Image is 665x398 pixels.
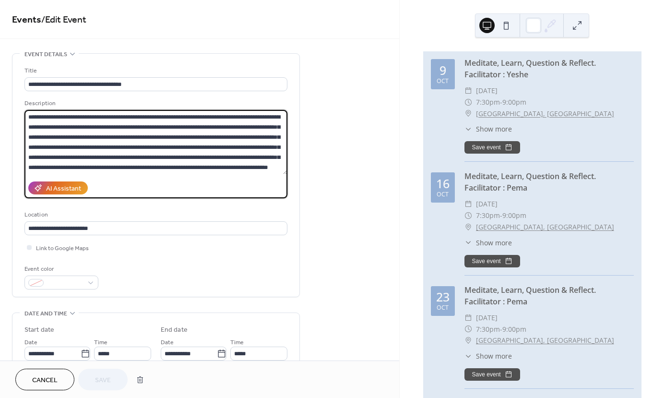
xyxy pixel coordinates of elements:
[464,198,472,210] div: ​
[502,96,526,108] span: 9:00pm
[476,85,498,96] span: [DATE]
[161,325,188,335] div: End date
[464,221,472,233] div: ​
[502,324,526,335] span: 9:00pm
[464,335,472,346] div: ​
[28,181,88,194] button: AI Assistant
[476,108,614,120] a: [GEOGRAPHIC_DATA], [GEOGRAPHIC_DATA]
[41,11,86,29] span: / Edit Event
[46,184,81,194] div: AI Assistant
[32,375,58,386] span: Cancel
[464,124,512,134] button: ​Show more
[24,338,37,348] span: Date
[464,108,472,120] div: ​
[437,192,449,198] div: Oct
[436,178,450,190] div: 16
[464,312,472,324] div: ​
[476,324,500,335] span: 7:30pm
[464,57,634,80] div: Meditate, Learn, Question & Reflect. Facilitator : Yeshe
[476,351,512,361] span: Show more
[24,66,285,76] div: Title
[94,338,107,348] span: Time
[464,210,472,221] div: ​
[464,141,520,154] button: Save event
[476,335,614,346] a: [GEOGRAPHIC_DATA], [GEOGRAPHIC_DATA]
[437,78,449,84] div: Oct
[24,325,54,335] div: Start date
[36,243,89,253] span: Link to Google Maps
[464,351,472,361] div: ​
[464,238,472,248] div: ​
[476,124,512,134] span: Show more
[161,338,174,348] span: Date
[464,124,472,134] div: ​
[476,198,498,210] span: [DATE]
[476,238,512,248] span: Show more
[12,11,41,29] a: Events
[24,49,67,60] span: Event details
[24,309,67,319] span: Date and time
[230,338,244,348] span: Time
[476,96,500,108] span: 7:30pm
[464,324,472,335] div: ​
[464,368,520,381] button: Save event
[464,170,634,193] div: Meditate, Learn, Question & Reflect. Facilitator : Pema
[436,291,450,303] div: 23
[464,96,472,108] div: ​
[502,210,526,221] span: 9:00pm
[24,264,96,274] div: Event color
[464,85,472,96] div: ​
[464,238,512,248] button: ​Show more
[476,210,500,221] span: 7:30pm
[464,255,520,267] button: Save event
[500,96,502,108] span: -
[500,210,502,221] span: -
[24,98,285,109] div: Description
[437,305,449,311] div: Oct
[439,64,446,76] div: 9
[476,312,498,324] span: [DATE]
[500,324,502,335] span: -
[24,210,285,220] div: Location
[464,351,512,361] button: ​Show more
[476,221,614,233] a: [GEOGRAPHIC_DATA], [GEOGRAPHIC_DATA]
[464,284,634,307] div: Meditate, Learn, Question & Reflect. Facilitator : Pema
[15,369,74,390] button: Cancel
